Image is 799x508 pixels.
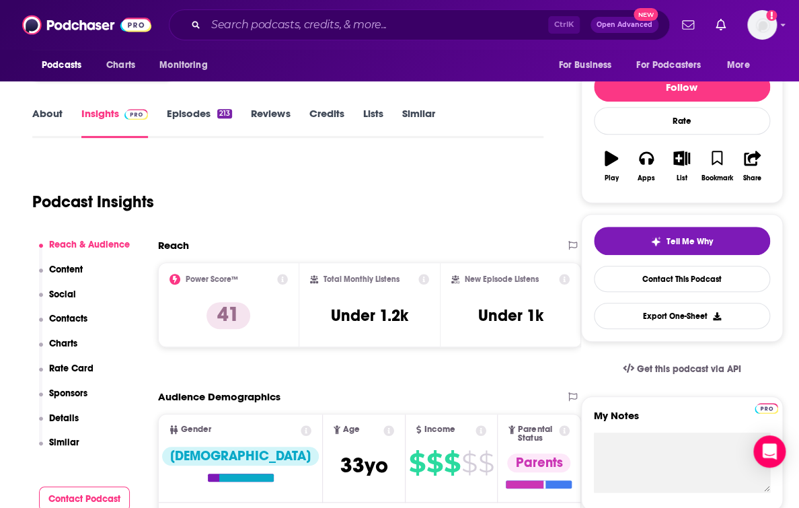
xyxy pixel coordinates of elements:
[594,142,629,190] button: Play
[158,390,280,403] h2: Audience Demographics
[734,142,769,190] button: Share
[159,56,207,75] span: Monitoring
[612,353,752,386] a: Get this podcast via API
[594,107,770,135] div: Rate
[343,425,360,434] span: Age
[217,109,232,118] div: 213
[49,338,77,349] p: Charts
[591,17,658,33] button: Open AdvancedNew
[677,174,687,182] div: List
[444,452,460,474] span: $
[594,303,770,329] button: Export One-Sheet
[49,289,76,300] p: Social
[409,452,425,474] span: $
[753,435,786,468] div: Open Intercom Messenger
[664,142,699,190] button: List
[594,266,770,292] a: Contact This Podcast
[39,437,80,462] button: Similar
[39,289,77,314] button: Social
[39,412,79,437] button: Details
[81,107,148,138] a: InsightsPodchaser Pro
[701,174,732,182] div: Bookmark
[699,142,734,190] button: Bookmark
[324,275,399,284] h2: Total Monthly Listens
[667,236,713,247] span: Tell Me Why
[755,403,778,414] img: Podchaser Pro
[594,227,770,255] button: tell me why sparkleTell Me Why
[206,302,250,329] p: 41
[49,412,79,424] p: Details
[627,52,720,78] button: open menu
[402,107,434,138] a: Similar
[32,107,63,138] a: About
[518,425,556,443] span: Parental Status
[426,452,443,474] span: $
[251,107,290,138] a: Reviews
[39,313,88,338] button: Contacts
[309,107,344,138] a: Credits
[32,192,154,212] h1: Podcast Insights
[186,275,238,284] h2: Power Score™
[629,142,664,190] button: Apps
[747,10,777,40] span: Logged in as mfurr
[49,363,93,374] p: Rate Card
[755,401,778,414] a: Pro website
[39,363,94,388] button: Rate Card
[49,239,130,250] p: Reach & Audience
[39,239,130,264] button: Reach & Audience
[169,9,670,40] div: Search podcasts, credits, & more...
[363,107,383,138] a: Lists
[650,236,661,247] img: tell me why sparkle
[594,72,770,102] button: Follow
[636,363,740,375] span: Get this podcast via API
[106,56,135,75] span: Charts
[206,14,548,36] input: Search podcasts, credits, & more...
[604,174,618,182] div: Play
[478,305,543,326] h3: Under 1k
[162,447,319,466] div: [DEMOGRAPHIC_DATA]
[39,264,83,289] button: Content
[634,8,658,21] span: New
[548,16,580,34] span: Ctrl K
[340,452,388,478] span: 33 yo
[677,13,699,36] a: Show notifications dropdown
[461,452,477,474] span: $
[766,10,777,21] svg: Add a profile image
[39,388,88,412] button: Sponsors
[747,10,777,40] button: Show profile menu
[424,425,455,434] span: Income
[636,56,701,75] span: For Podcasters
[49,388,87,399] p: Sponsors
[49,264,83,275] p: Content
[32,52,99,78] button: open menu
[597,22,652,28] span: Open Advanced
[167,107,232,138] a: Episodes213
[549,52,628,78] button: open menu
[743,174,761,182] div: Share
[42,56,81,75] span: Podcasts
[710,13,731,36] a: Show notifications dropdown
[150,52,225,78] button: open menu
[22,12,151,38] img: Podchaser - Follow, Share and Rate Podcasts
[718,52,767,78] button: open menu
[49,437,79,448] p: Similar
[331,305,408,326] h3: Under 1.2k
[594,409,770,433] label: My Notes
[507,453,570,472] div: Parents
[638,174,655,182] div: Apps
[478,452,494,474] span: $
[49,313,87,324] p: Contacts
[124,109,148,120] img: Podchaser Pro
[747,10,777,40] img: User Profile
[181,425,211,434] span: Gender
[98,52,143,78] a: Charts
[558,56,611,75] span: For Business
[39,338,78,363] button: Charts
[158,239,189,252] h2: Reach
[727,56,750,75] span: More
[465,275,539,284] h2: New Episode Listens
